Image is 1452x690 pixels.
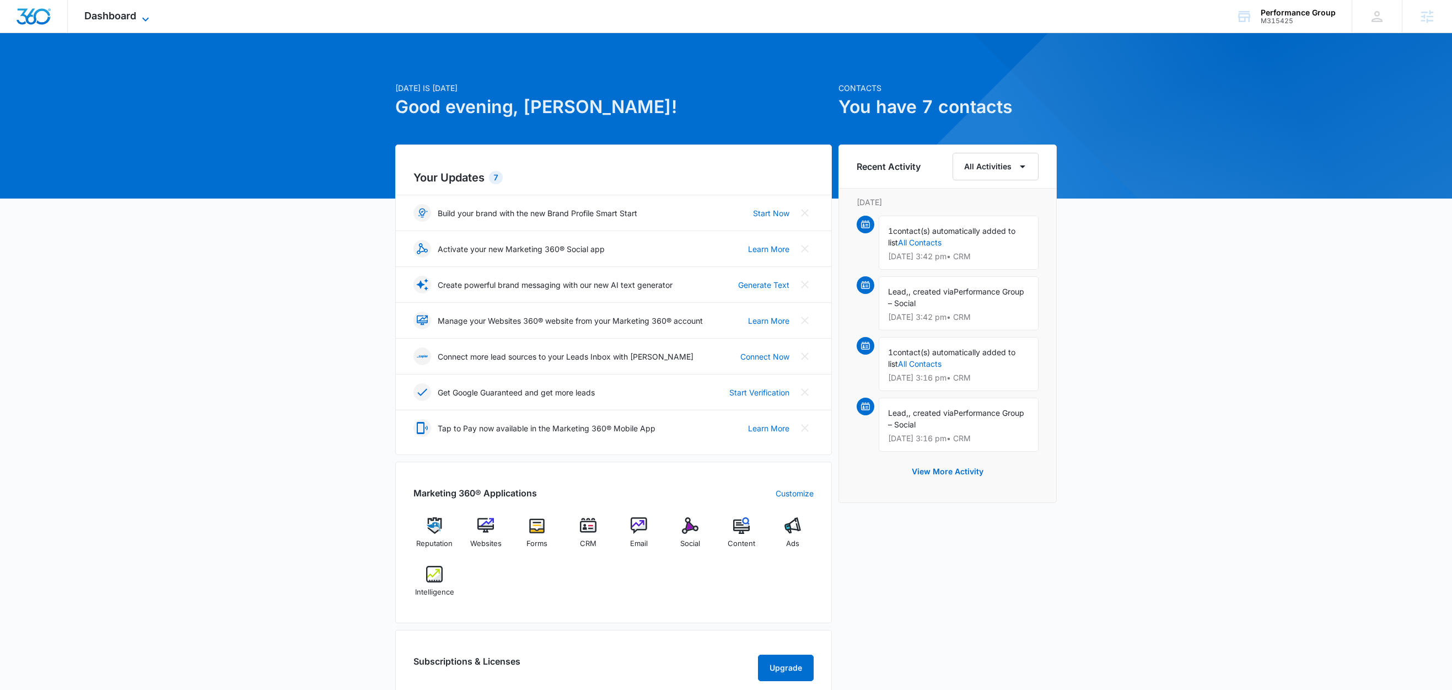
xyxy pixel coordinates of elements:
span: Reputation [416,538,453,549]
a: CRM [567,517,609,557]
button: Close [796,276,814,293]
span: Forms [526,538,547,549]
button: All Activities [953,153,1039,180]
span: 1 [888,226,893,236]
a: Social [669,517,712,557]
a: All Contacts [898,238,942,247]
button: Close [796,312,814,329]
p: [DATE] 3:42 pm • CRM [888,253,1029,260]
a: Start Verification [729,387,789,398]
p: [DATE] [857,196,1039,208]
span: 1 [888,347,893,357]
span: Lead, [888,287,908,296]
a: Customize [776,488,814,499]
p: Manage your Websites 360® website from your Marketing 360® account [438,315,703,327]
button: Close [796,240,814,258]
h1: Good evening, [PERSON_NAME]! [395,94,832,120]
h2: Your Updates [413,169,814,186]
a: Websites [465,517,507,557]
span: Intelligence [415,587,454,598]
button: Upgrade [758,655,814,681]
p: [DATE] 3:16 pm • CRM [888,374,1029,382]
h6: Recent Activity [857,160,921,173]
span: , created via [908,408,954,418]
span: Websites [470,538,502,549]
p: [DATE] 3:16 pm • CRM [888,435,1029,442]
a: Learn More [748,243,789,255]
button: Close [796,347,814,365]
div: account name [1261,8,1336,17]
span: contact(s) automatically added to list [888,226,1015,247]
p: Contacts [838,82,1057,94]
a: Learn More [748,315,789,327]
span: Dashboard [84,10,136,22]
span: Performance Group – Social [888,408,1024,429]
span: Content [728,538,755,549]
button: Close [796,383,814,401]
div: 7 [489,171,503,184]
span: CRM [580,538,596,549]
a: Content [720,517,763,557]
div: account id [1261,17,1336,25]
p: Tap to Pay now available in the Marketing 360® Mobile App [438,422,655,434]
a: Connect Now [740,351,789,362]
p: Get Google Guaranteed and get more leads [438,387,595,398]
span: Ads [786,538,799,549]
span: Lead, [888,408,908,418]
a: Ads [771,517,814,557]
span: Email [630,538,648,549]
span: Social [680,538,700,549]
a: Generate Text [738,279,789,291]
button: Close [796,204,814,222]
a: Forms [516,517,558,557]
p: Create powerful brand messaging with our new AI text generator [438,279,673,291]
h2: Subscriptions & Licenses [413,655,520,677]
a: All Contacts [898,359,942,368]
p: [DATE] is [DATE] [395,82,832,94]
span: Performance Group – Social [888,287,1024,308]
p: Connect more lead sources to your Leads Inbox with [PERSON_NAME] [438,351,693,362]
h1: You have 7 contacts [838,94,1057,120]
p: Build your brand with the new Brand Profile Smart Start [438,207,637,219]
a: Learn More [748,422,789,434]
a: Start Now [753,207,789,219]
a: Email [618,517,660,557]
span: contact(s) automatically added to list [888,347,1015,368]
button: View More Activity [901,458,994,485]
h2: Marketing 360® Applications [413,486,537,500]
a: Reputation [413,517,456,557]
a: Intelligence [413,566,456,606]
p: Activate your new Marketing 360® Social app [438,243,605,255]
span: , created via [908,287,954,296]
button: Close [796,419,814,437]
p: [DATE] 3:42 pm • CRM [888,313,1029,321]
